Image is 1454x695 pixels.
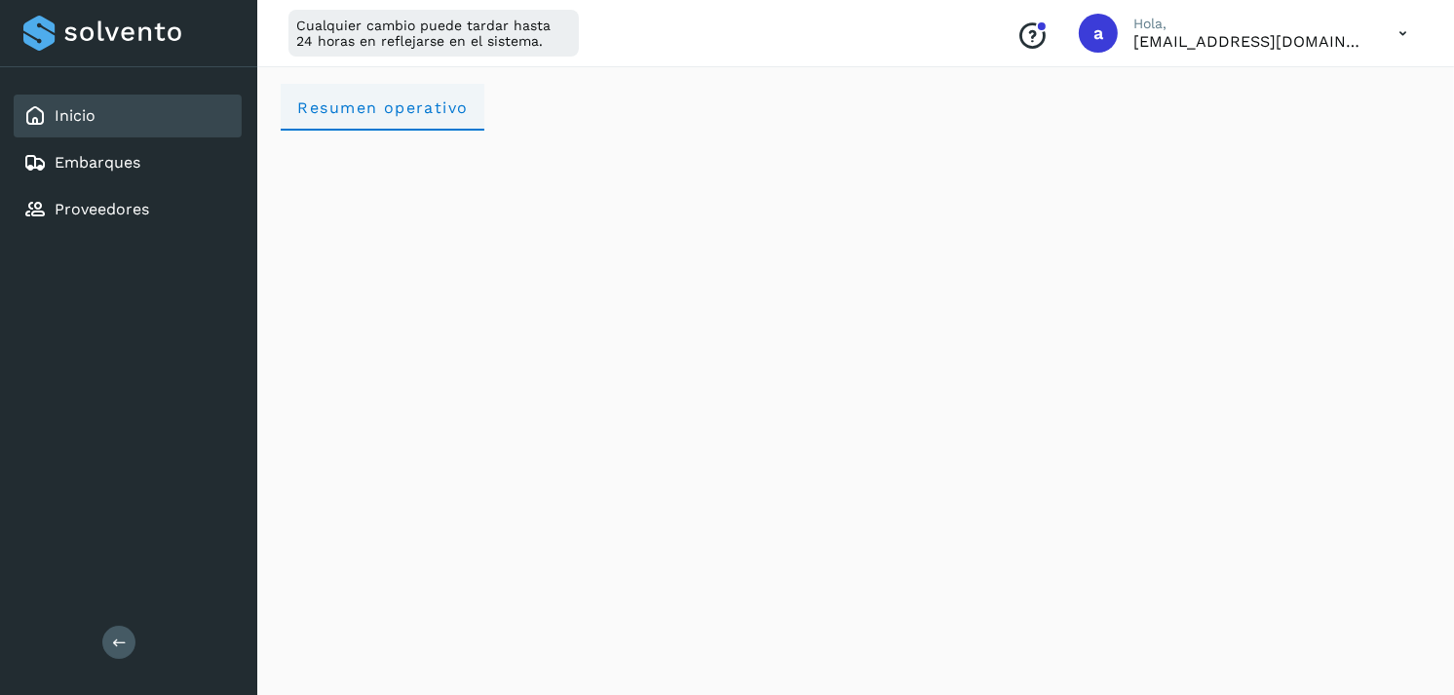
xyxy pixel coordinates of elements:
[55,106,96,125] a: Inicio
[14,95,242,137] div: Inicio
[55,153,140,172] a: Embarques
[55,200,149,218] a: Proveedores
[1133,32,1367,51] p: alejperez@niagarawater.com
[296,98,469,117] span: Resumen operativo
[14,188,242,231] div: Proveedores
[14,141,242,184] div: Embarques
[1133,16,1367,32] p: Hola,
[288,10,579,57] div: Cualquier cambio puede tardar hasta 24 horas en reflejarse en el sistema.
